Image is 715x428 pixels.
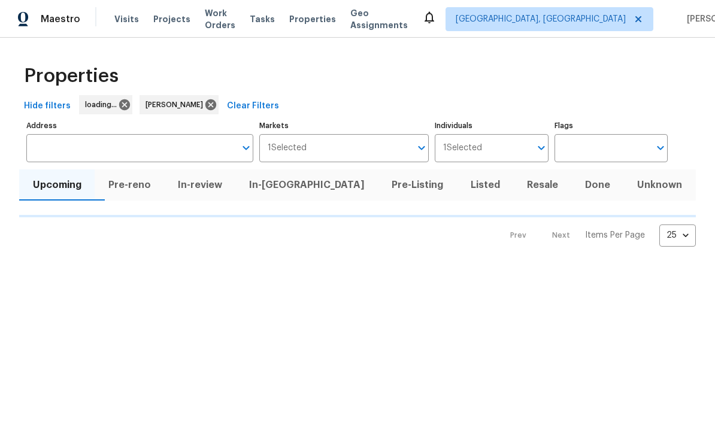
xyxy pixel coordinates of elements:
span: Hide filters [24,99,71,114]
div: loading... [79,95,132,114]
nav: Pagination Navigation [499,224,696,247]
span: 1 Selected [443,143,482,153]
label: Address [26,122,253,129]
button: Open [652,139,669,156]
span: Work Orders [205,7,235,31]
span: Clear Filters [227,99,279,114]
span: Geo Assignments [350,7,408,31]
span: Upcoming [26,177,87,193]
span: Tasks [250,15,275,23]
span: Projects [153,13,190,25]
div: [PERSON_NAME] [140,95,219,114]
span: In-[GEOGRAPHIC_DATA] [243,177,371,193]
span: Properties [289,13,336,25]
button: Open [238,139,255,156]
label: Markets [259,122,429,129]
span: loading... [85,99,122,111]
span: Pre-Listing [386,177,450,193]
span: [PERSON_NAME] [146,99,208,111]
button: Open [533,139,550,156]
span: Listed [464,177,506,193]
span: Done [579,177,617,193]
span: [GEOGRAPHIC_DATA], [GEOGRAPHIC_DATA] [456,13,626,25]
span: Properties [24,70,119,82]
button: Open [413,139,430,156]
label: Flags [555,122,668,129]
label: Individuals [435,122,548,129]
span: Unknown [631,177,689,193]
span: Pre-reno [102,177,157,193]
span: In-review [171,177,228,193]
div: 25 [659,220,696,251]
button: Clear Filters [222,95,284,117]
span: Visits [114,13,139,25]
button: Hide filters [19,95,75,117]
span: Maestro [41,13,80,25]
span: Resale [520,177,564,193]
span: 1 Selected [268,143,307,153]
p: Items Per Page [585,229,645,241]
